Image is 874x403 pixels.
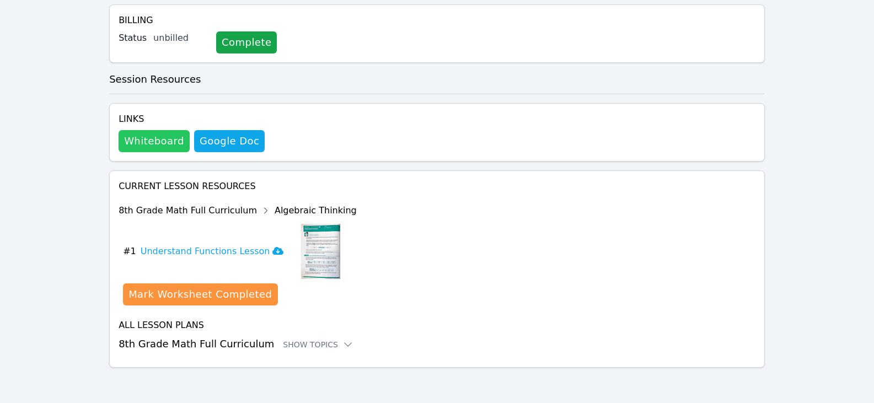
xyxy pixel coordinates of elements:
a: Google Doc [194,130,265,152]
a: Complete [216,31,277,53]
img: Understand Functions Lesson [301,224,340,279]
h3: 8th Grade Math Full Curriculum [119,336,755,352]
h3: Session Resources [109,72,765,87]
button: Whiteboard [119,130,190,152]
h4: Links [119,112,265,126]
button: Show Topics [283,339,353,350]
span: # 1 [123,245,136,258]
div: unbilled [153,31,207,45]
h4: All Lesson Plans [119,319,755,332]
h3: Understand Functions Lesson [141,245,283,258]
label: Status [119,31,147,45]
div: Mark Worksheet Completed [128,287,272,302]
button: #1Understand Functions Lesson [123,224,292,279]
h4: Billing [119,14,755,27]
h4: Current Lesson Resources [119,180,755,193]
div: 8th Grade Math Full Curriculum Algebraic Thinking [119,202,357,219]
button: Mark Worksheet Completed [123,283,277,305]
